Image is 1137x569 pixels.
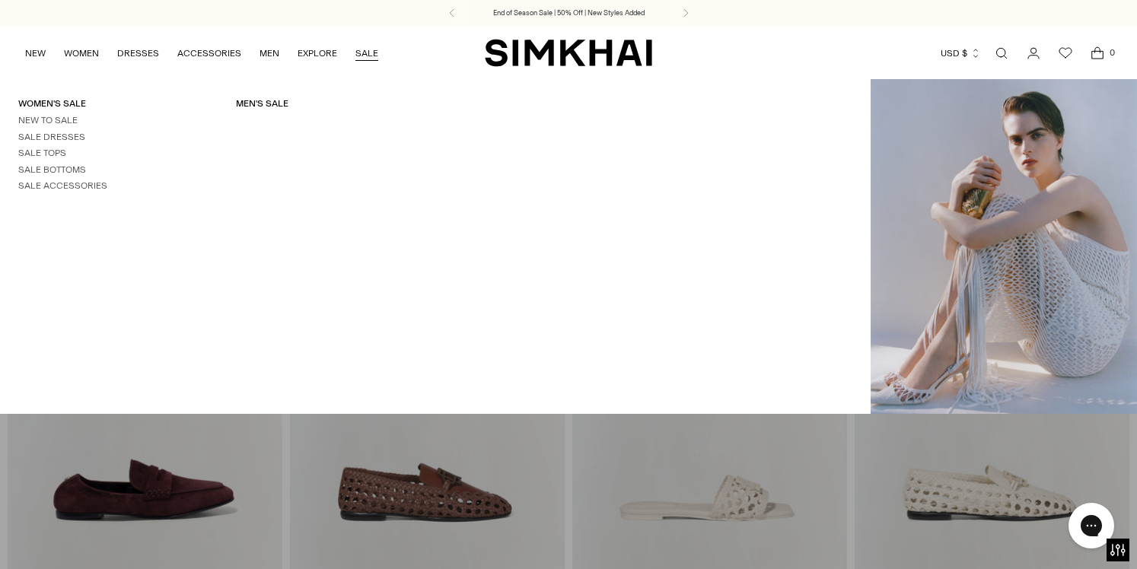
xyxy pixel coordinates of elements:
[1061,497,1122,554] iframe: Gorgias live chat messenger
[12,511,153,557] iframe: Sign Up via Text for Offers
[64,37,99,70] a: WOMEN
[1082,38,1113,68] a: Open cart modal
[25,37,46,70] a: NEW
[298,37,337,70] a: EXPLORE
[1050,38,1081,68] a: Wishlist
[485,38,652,68] a: SIMKHAI
[117,37,159,70] a: DRESSES
[260,37,279,70] a: MEN
[493,8,645,18] a: End of Season Sale | 50% Off | New Styles Added
[941,37,981,70] button: USD $
[177,37,241,70] a: ACCESSORIES
[1105,46,1119,59] span: 0
[986,38,1017,68] a: Open search modal
[1018,38,1049,68] a: Go to the account page
[355,37,378,70] a: SALE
